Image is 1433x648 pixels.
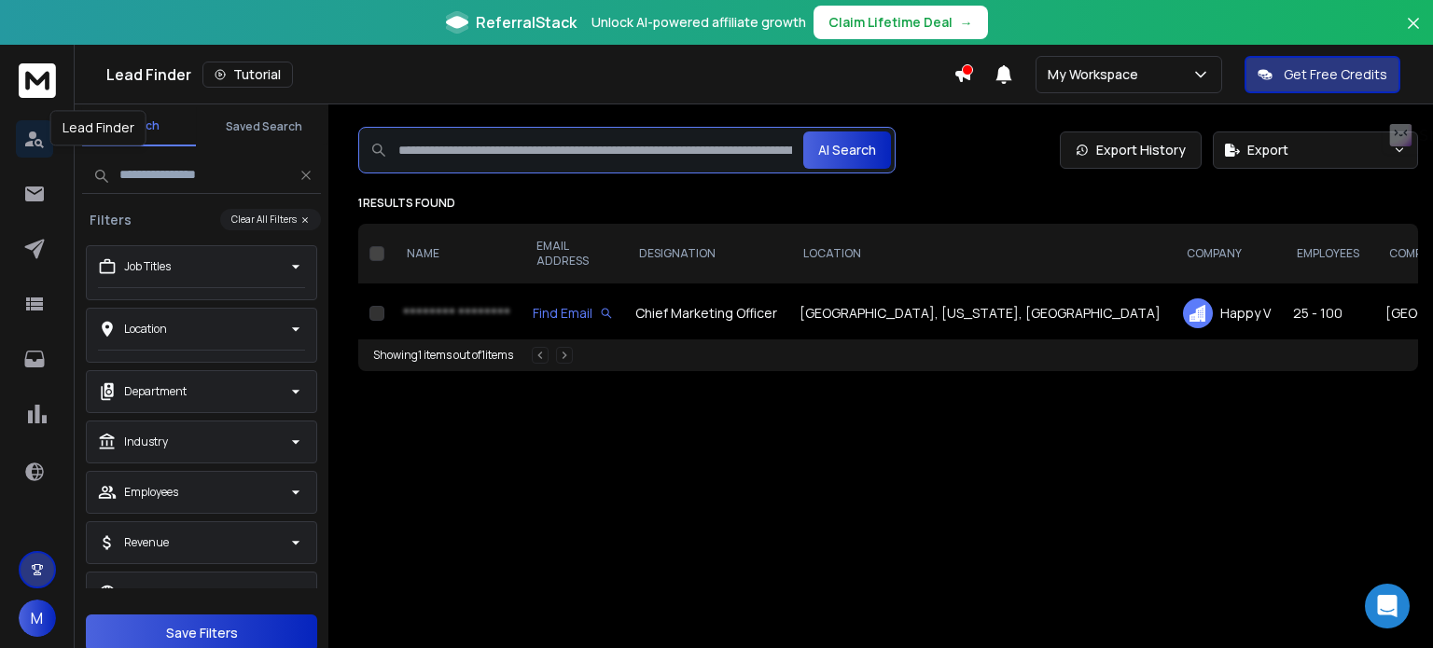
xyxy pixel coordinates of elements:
button: Claim Lifetime Deal→ [814,6,988,39]
span: Export [1247,141,1288,159]
div: Lead Finder [106,62,953,88]
p: Job Titles [124,259,171,274]
button: Get Free Credits [1245,56,1400,93]
div: Open Intercom Messenger [1365,584,1410,628]
td: 25 - 100 [1282,283,1374,343]
span: → [960,13,973,32]
p: 1 results found [358,196,1418,211]
p: Revenue [124,535,169,550]
p: Domains [124,586,171,600]
p: Unlock AI-powered affiliate growth [591,13,806,32]
p: My Workspace [1048,65,1146,84]
th: DESIGNATION [624,224,788,283]
button: Close banner [1401,11,1426,56]
span: ReferralStack [476,11,577,34]
h3: Filters [82,211,139,229]
p: Industry [124,434,168,449]
th: EMAIL ADDRESS [522,224,624,283]
button: Tutorial [202,62,293,88]
button: Clear All Filters [220,209,321,230]
div: Showing 1 items out of 1 items [373,348,513,363]
div: Find Email [533,304,613,323]
td: Chief Marketing Officer [624,283,788,343]
td: [GEOGRAPHIC_DATA], [US_STATE], [GEOGRAPHIC_DATA] [788,283,1172,343]
th: LOCATION [788,224,1172,283]
div: Lead Finder [50,110,146,145]
p: Location [124,322,167,337]
button: AI Search [803,131,891,169]
th: COMPANY [1172,224,1282,283]
p: Get Free Credits [1284,65,1387,84]
button: Search [82,107,196,146]
button: Saved Search [207,108,321,145]
a: Export History [1060,131,1202,169]
button: M [19,600,56,637]
th: EMPLOYEES [1282,224,1374,283]
p: Department [124,384,187,399]
th: NAME [392,224,522,283]
p: Employees [124,485,178,500]
div: Happy V [1183,298,1271,328]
